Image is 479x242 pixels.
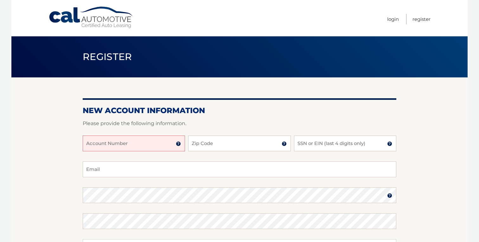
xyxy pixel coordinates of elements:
[282,141,287,146] img: tooltip.svg
[83,136,185,151] input: Account Number
[188,136,291,151] input: Zip Code
[387,193,392,198] img: tooltip.svg
[83,51,132,63] span: Register
[83,119,396,128] p: Please provide the following information.
[412,14,431,24] a: Register
[48,6,134,29] a: Cal Automotive
[176,141,181,146] img: tooltip.svg
[294,136,396,151] input: SSN or EIN (last 4 digits only)
[387,141,392,146] img: tooltip.svg
[387,14,399,24] a: Login
[83,106,396,115] h2: New Account Information
[83,161,396,177] input: Email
